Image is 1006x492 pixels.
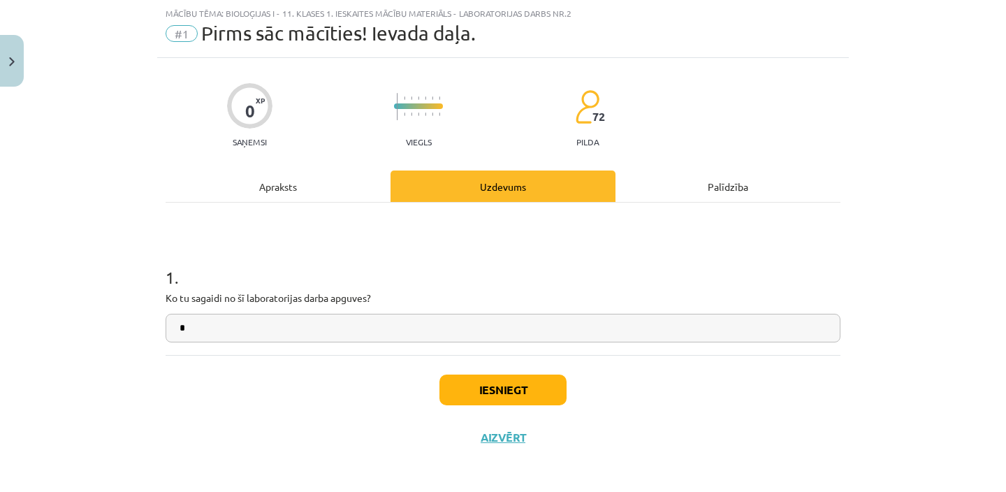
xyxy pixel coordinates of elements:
img: icon-short-line-57e1e144782c952c97e751825c79c345078a6d821885a25fce030b3d8c18986b.svg [439,113,440,116]
div: Apraksts [166,171,391,202]
img: students-c634bb4e5e11cddfef0936a35e636f08e4e9abd3cc4e673bd6f9a4125e45ecb1.svg [575,89,599,124]
img: icon-long-line-d9ea69661e0d244f92f715978eff75569469978d946b2353a9bb055b3ed8787d.svg [397,93,398,120]
img: icon-short-line-57e1e144782c952c97e751825c79c345078a6d821885a25fce030b3d8c18986b.svg [439,96,440,100]
p: Ko tu sagaidi no šī laboratorijas darba apguves? [166,291,840,305]
img: icon-short-line-57e1e144782c952c97e751825c79c345078a6d821885a25fce030b3d8c18986b.svg [432,113,433,116]
span: 72 [592,110,605,123]
div: Mācību tēma: Bioloģijas i - 11. klases 1. ieskaites mācību materiāls - laboratorijas darbs nr.2 [166,8,840,18]
img: icon-close-lesson-0947bae3869378f0d4975bcd49f059093ad1ed9edebbc8119c70593378902aed.svg [9,57,15,66]
img: icon-short-line-57e1e144782c952c97e751825c79c345078a6d821885a25fce030b3d8c18986b.svg [418,113,419,116]
div: Uzdevums [391,171,615,202]
p: pilda [576,137,599,147]
img: icon-short-line-57e1e144782c952c97e751825c79c345078a6d821885a25fce030b3d8c18986b.svg [404,113,405,116]
img: icon-short-line-57e1e144782c952c97e751825c79c345078a6d821885a25fce030b3d8c18986b.svg [411,96,412,100]
p: Saņemsi [227,137,272,147]
p: Viegls [406,137,432,147]
img: icon-short-line-57e1e144782c952c97e751825c79c345078a6d821885a25fce030b3d8c18986b.svg [432,96,433,100]
div: Palīdzība [615,171,840,202]
img: icon-short-line-57e1e144782c952c97e751825c79c345078a6d821885a25fce030b3d8c18986b.svg [418,96,419,100]
span: XP [256,96,265,104]
img: icon-short-line-57e1e144782c952c97e751825c79c345078a6d821885a25fce030b3d8c18986b.svg [425,96,426,100]
img: icon-short-line-57e1e144782c952c97e751825c79c345078a6d821885a25fce030b3d8c18986b.svg [411,113,412,116]
img: icon-short-line-57e1e144782c952c97e751825c79c345078a6d821885a25fce030b3d8c18986b.svg [425,113,426,116]
span: #1 [166,25,198,42]
button: Iesniegt [439,375,567,405]
span: Pirms sāc mācīties! Ievada daļa. [201,22,476,45]
img: icon-short-line-57e1e144782c952c97e751825c79c345078a6d821885a25fce030b3d8c18986b.svg [404,96,405,100]
div: 0 [245,101,255,121]
h1: 1 . [166,243,840,287]
button: Aizvērt [476,430,530,444]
